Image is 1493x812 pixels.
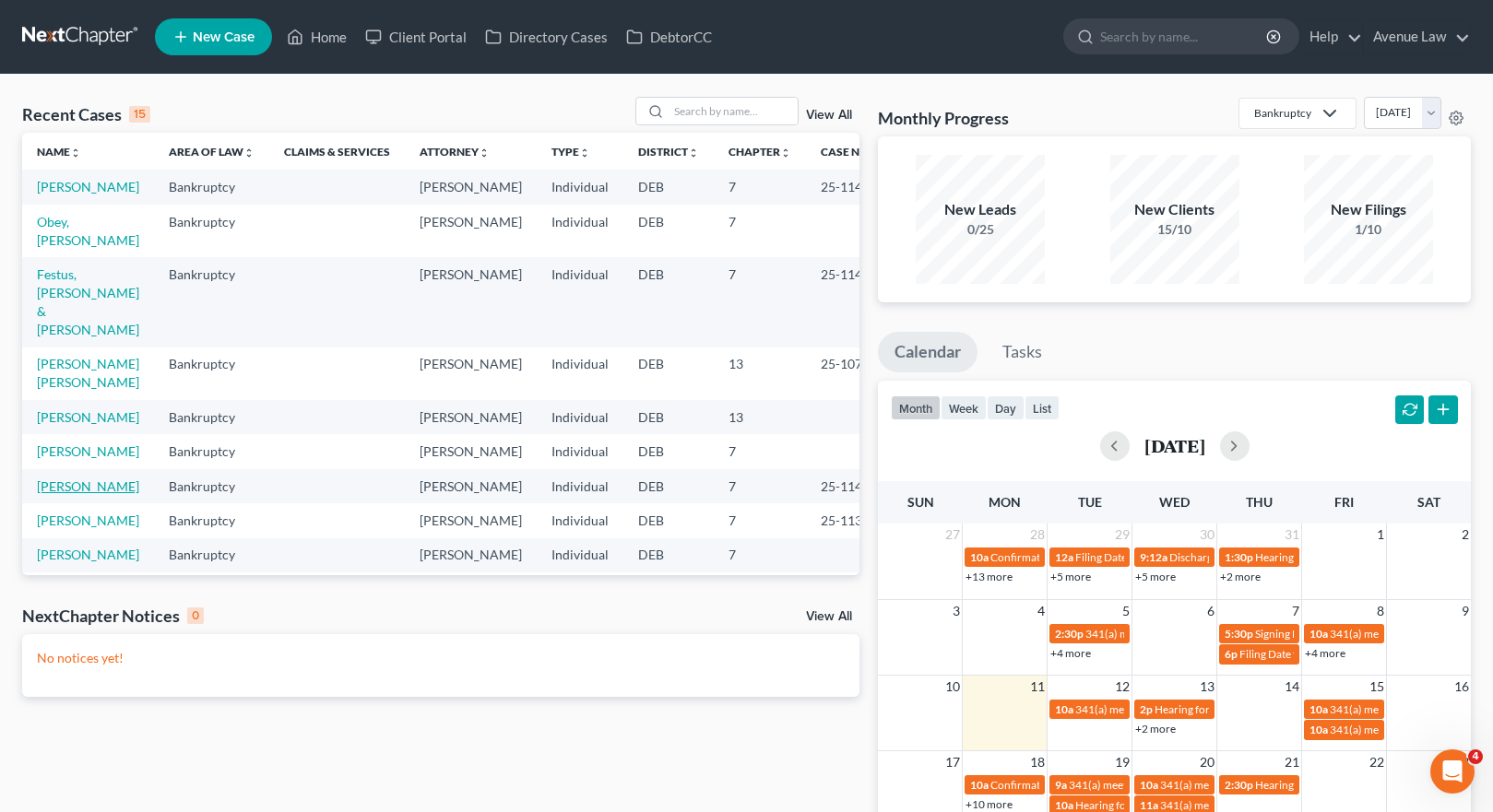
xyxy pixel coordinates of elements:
td: [PERSON_NAME] [405,205,537,257]
span: Wed [1159,494,1190,510]
span: 341(a) meeting for [PERSON_NAME] [1085,627,1263,641]
span: 2p [1140,702,1153,716]
a: +4 more [1050,646,1091,660]
a: Attorneyunfold_more [420,145,490,159]
a: Typeunfold_more [551,145,590,159]
span: 10a [1055,702,1073,716]
span: 12 [1113,676,1132,698]
td: 7 [714,434,806,468]
td: 7 [714,469,806,503]
span: 10a [1309,723,1328,736]
td: 13 [714,400,806,434]
td: Individual [537,257,623,347]
td: Bankruptcy [154,347,269,400]
a: [PERSON_NAME] [PERSON_NAME] [37,356,139,390]
td: 25-11313 [806,572,895,606]
td: Bankruptcy [154,469,269,503]
td: [PERSON_NAME] [405,538,537,572]
td: Individual [537,170,623,204]
a: +10 more [966,797,1013,811]
td: Individual [537,347,623,400]
td: [PERSON_NAME] [405,503,537,537]
a: [PERSON_NAME] [37,512,139,528]
button: week [941,395,987,420]
span: 10a [1309,627,1328,641]
td: Individual [537,503,623,537]
td: DEB [623,434,714,468]
a: +2 more [1135,722,1176,736]
td: Individual [537,434,623,468]
i: unfold_more [70,147,81,159]
button: day [987,395,1025,420]
td: DEB [623,205,714,257]
td: Individual [537,469,623,503]
span: 10a [1055,798,1073,812]
span: Filing Date for [PERSON_NAME] [1075,550,1232,564]
button: month [891,395,941,420]
span: Hearing for Coach USA, Inc. [1155,702,1289,716]
td: DEB [623,170,714,204]
td: Bankruptcy [154,205,269,257]
span: 10a [1140,778,1158,792]
input: Search by name... [1100,19,1269,53]
td: [PERSON_NAME] [405,257,537,347]
div: Bankruptcy [1254,105,1311,121]
a: View All [806,109,852,122]
span: 341(a) meeting for [PERSON_NAME] [1160,798,1338,812]
td: DEB [623,257,714,347]
td: [PERSON_NAME] [405,572,537,606]
td: Bankruptcy [154,434,269,468]
a: Client Portal [356,20,476,53]
a: +5 more [1135,570,1176,583]
a: [PERSON_NAME] [37,443,139,459]
a: Help [1300,20,1362,53]
span: 27 [943,524,962,546]
a: Tasks [986,332,1059,372]
span: Thu [1246,494,1273,510]
div: 15 [129,106,150,123]
a: Obey, [PERSON_NAME] [37,214,139,248]
span: 7 [1290,600,1301,622]
span: 5 [1120,600,1132,622]
td: Bankruptcy [154,503,269,537]
td: DEB [623,469,714,503]
div: New Leads [916,199,1045,220]
span: 341(a) meeting for [PERSON_NAME] [1160,778,1338,792]
a: Case Nounfold_more [821,145,880,159]
a: DebtorCC [617,20,721,53]
span: 12a [1055,550,1073,564]
span: 9a [1055,778,1067,792]
div: 0/25 [916,220,1045,239]
span: 11 [1028,676,1047,698]
a: Directory Cases [476,20,617,53]
button: list [1025,395,1060,420]
a: [PERSON_NAME] [37,179,139,194]
span: 13 [1198,676,1216,698]
div: 0 [187,607,204,624]
span: 6 [1205,600,1216,622]
span: 341(a) meeting for [PERSON_NAME] [1075,702,1253,716]
td: Bankruptcy [154,400,269,434]
a: +13 more [966,570,1013,583]
span: 22 [1368,751,1386,773]
a: [PERSON_NAME] [37,547,139,562]
i: unfold_more [479,147,490,159]
td: DEB [623,400,714,434]
span: Confirmation Hearing for [PERSON_NAME] [990,550,1202,564]
div: Recent Cases [22,103,150,125]
a: Calendar [878,332,978,372]
td: 13 [714,347,806,400]
a: [PERSON_NAME] [37,478,139,494]
span: Discharge Date for [PERSON_NAME] & [PERSON_NAME] [1169,550,1446,564]
span: Hearing for [PERSON_NAME] [1255,550,1399,564]
span: 21 [1283,751,1301,773]
span: 2:30p [1055,627,1084,641]
span: 29 [1113,524,1132,546]
span: 31 [1283,524,1301,546]
div: NextChapter Notices [22,605,204,627]
td: DEB [623,503,714,537]
span: 2 [1460,524,1471,546]
td: Bankruptcy [154,538,269,572]
td: DEB [623,572,714,606]
td: [PERSON_NAME] [405,469,537,503]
